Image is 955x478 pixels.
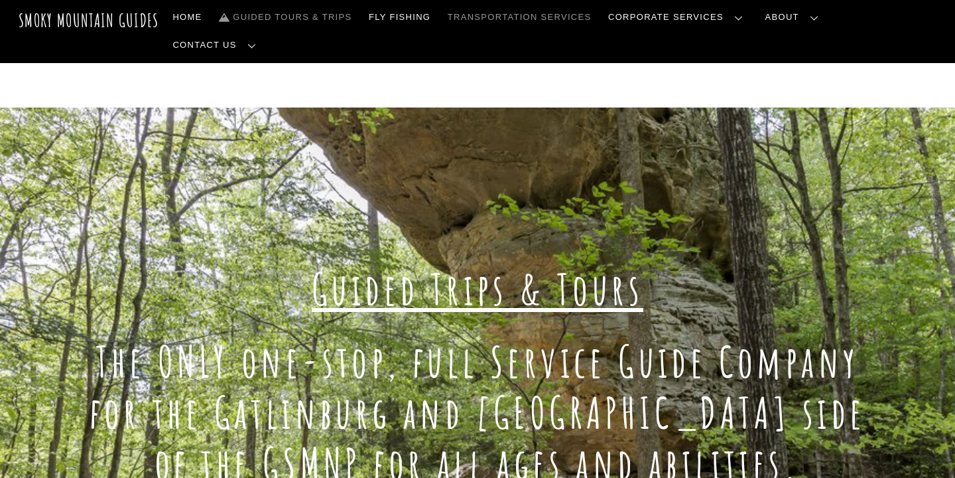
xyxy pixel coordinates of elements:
[168,31,267,59] a: Contact Us
[442,3,596,31] a: Transportation Services
[214,3,357,31] a: Guided Tours & Trips
[603,3,753,31] a: Corporate Services
[363,3,436,31] a: Fly Fishing
[312,262,643,316] span: Guided Trips & Tours
[19,9,159,31] a: Smoky Mountain Guides
[168,3,208,31] a: Home
[760,3,829,31] a: About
